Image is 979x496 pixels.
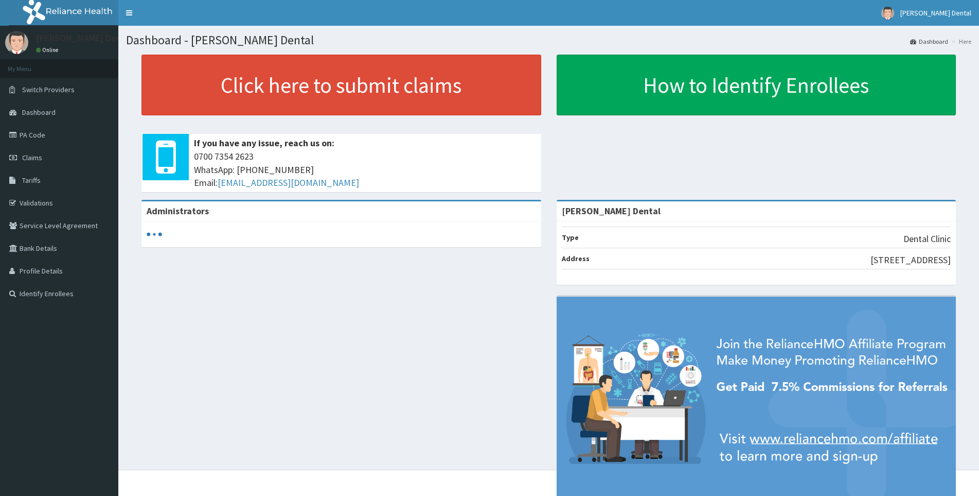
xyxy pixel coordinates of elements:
p: [STREET_ADDRESS] [870,253,951,267]
span: 0700 7354 2623 WhatsApp: [PHONE_NUMBER] Email: [194,150,536,190]
span: Claims [22,153,42,162]
strong: [PERSON_NAME] Dental [562,205,661,217]
b: If you have any issue, reach us on: [194,137,334,149]
a: Dashboard [910,37,948,46]
span: Switch Providers [22,85,75,94]
b: Administrators [147,205,209,217]
p: Dental Clinic [903,232,951,246]
b: Address [562,254,590,263]
b: Type [562,233,579,242]
img: User Image [881,7,894,20]
a: How to Identify Enrollees [557,55,956,115]
span: [PERSON_NAME] Dental [900,8,971,18]
li: Here [949,37,971,46]
span: Dashboard [22,108,56,117]
span: Tariffs [22,176,41,185]
h1: Dashboard - [PERSON_NAME] Dental [126,33,971,47]
img: User Image [5,31,28,54]
p: [PERSON_NAME] Dental [36,33,133,43]
a: Click here to submit claims [141,55,541,115]
svg: audio-loading [147,227,162,242]
a: [EMAIL_ADDRESS][DOMAIN_NAME] [218,177,359,189]
a: Online [36,46,61,54]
